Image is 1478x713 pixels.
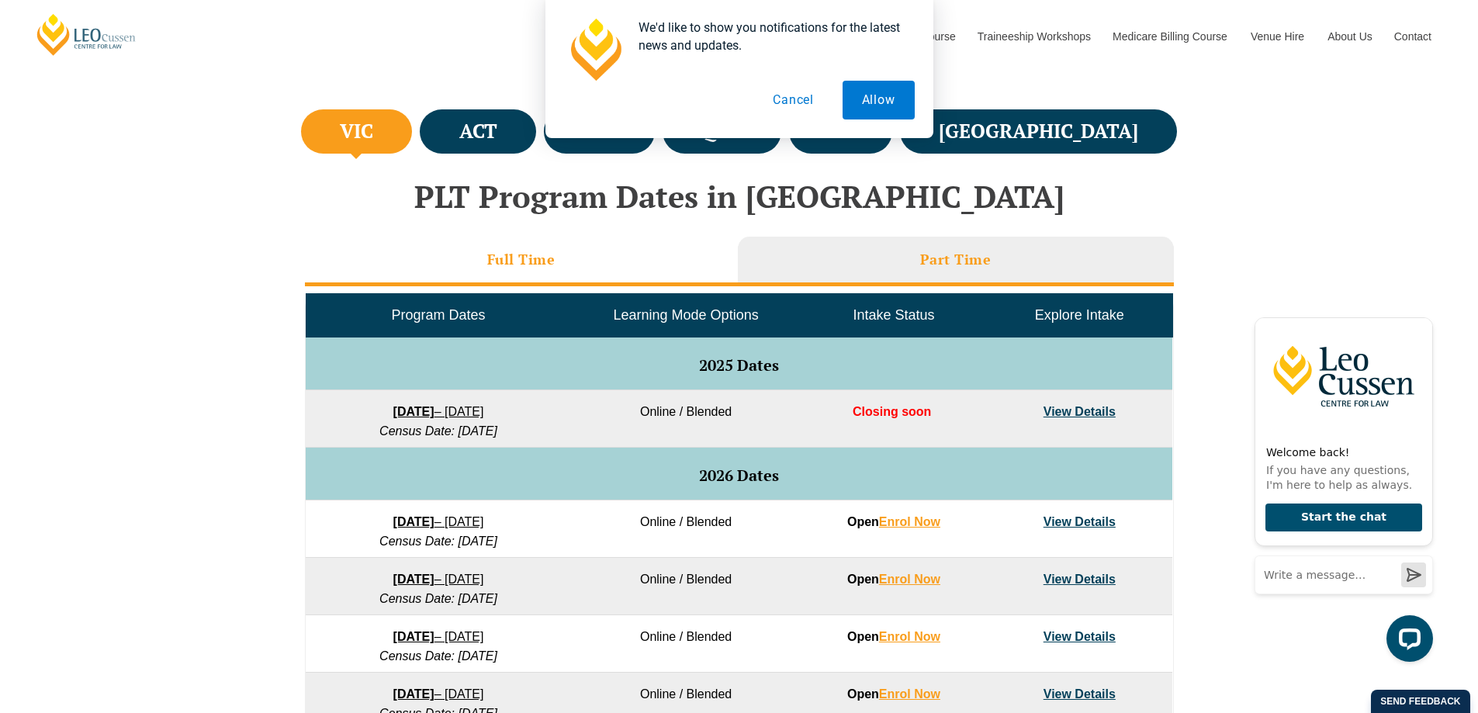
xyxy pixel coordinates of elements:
[1242,288,1439,674] iframe: LiveChat chat widget
[393,687,434,701] strong: [DATE]
[847,630,940,643] strong: Open
[1044,515,1116,528] a: View Details
[393,515,434,528] strong: [DATE]
[879,687,940,701] a: Enrol Now
[1035,307,1124,323] span: Explore Intake
[847,515,940,528] strong: Open
[487,251,556,268] h3: Full Time
[571,558,801,615] td: Online / Blended
[853,405,931,418] span: Closing soon
[393,573,484,586] a: [DATE]– [DATE]
[393,405,434,418] strong: [DATE]
[879,630,940,643] a: Enrol Now
[393,405,484,418] a: [DATE]– [DATE]
[699,465,779,486] span: 2026 Dates
[379,649,497,663] em: Census Date: [DATE]
[564,19,626,81] img: notification icon
[853,307,934,323] span: Intake Status
[1044,630,1116,643] a: View Details
[393,687,484,701] a: [DATE]– [DATE]
[391,307,485,323] span: Program Dates
[393,573,434,586] strong: [DATE]
[847,573,940,586] strong: Open
[879,573,940,586] a: Enrol Now
[393,630,484,643] a: [DATE]– [DATE]
[753,81,833,119] button: Cancel
[1044,573,1116,586] a: View Details
[699,355,779,376] span: 2025 Dates
[879,515,940,528] a: Enrol Now
[379,535,497,548] em: Census Date: [DATE]
[393,515,484,528] a: [DATE]– [DATE]
[1044,687,1116,701] a: View Details
[571,390,801,448] td: Online / Blended
[614,307,759,323] span: Learning Mode Options
[847,687,940,701] strong: Open
[843,81,915,119] button: Allow
[297,179,1182,213] h2: PLT Program Dates in [GEOGRAPHIC_DATA]
[571,615,801,673] td: Online / Blended
[379,592,497,605] em: Census Date: [DATE]
[571,500,801,558] td: Online / Blended
[1044,405,1116,418] a: View Details
[920,251,992,268] h3: Part Time
[626,19,915,54] div: We'd like to show you notifications for the latest news and updates.
[393,630,434,643] strong: [DATE]
[379,424,497,438] em: Census Date: [DATE]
